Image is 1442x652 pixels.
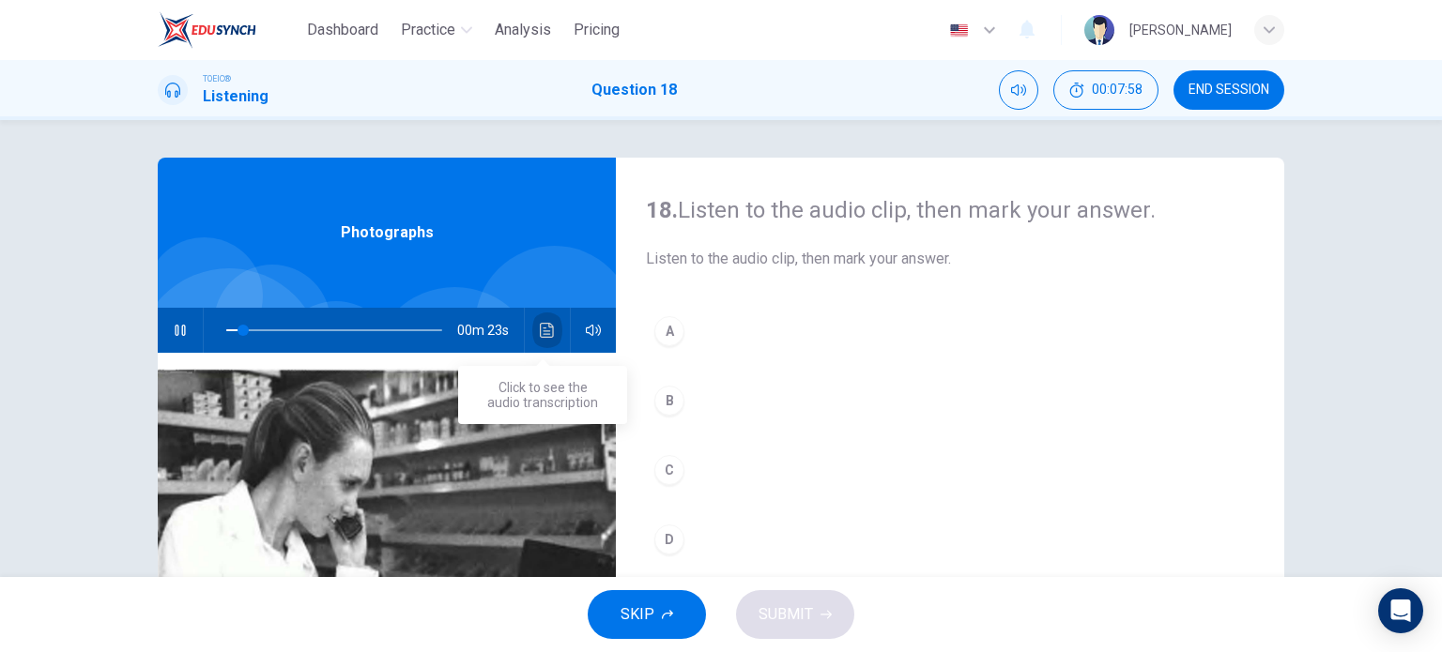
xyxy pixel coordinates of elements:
div: C [654,455,684,485]
div: A [654,316,684,346]
span: Practice [401,19,455,41]
strong: 18. [646,197,678,223]
div: D [654,524,684,554]
div: Hide [1053,70,1158,110]
button: A [646,308,1254,355]
span: Pricing [574,19,620,41]
span: 00m 23s [457,308,524,353]
button: Dashboard [299,13,386,47]
span: END SESSION [1189,83,1269,98]
h4: Listen to the audio clip, then mark your answer. [646,195,1254,225]
button: 00:07:58 [1053,70,1158,110]
div: [PERSON_NAME] [1129,19,1232,41]
button: SKIP [588,590,706,639]
div: B [654,386,684,416]
span: SKIP [621,601,654,628]
button: D [646,516,1254,563]
button: END SESSION [1174,70,1284,110]
span: TOEIC® [203,72,231,85]
div: Click to see the audio transcription [458,366,627,424]
div: Mute [999,70,1038,110]
a: EduSynch logo [158,11,299,49]
button: Analysis [487,13,559,47]
h1: Question 18 [591,79,677,101]
img: EduSynch logo [158,11,256,49]
button: C [646,447,1254,493]
span: Analysis [495,19,551,41]
img: Profile picture [1084,15,1114,45]
button: Pricing [566,13,627,47]
h1: Listening [203,85,268,108]
img: en [947,23,971,38]
span: Photographs [341,221,434,244]
span: Dashboard [307,19,378,41]
span: Listen to the audio clip, then mark your answer. [646,248,1254,270]
div: Open Intercom Messenger [1378,588,1423,633]
button: B [646,377,1254,424]
button: Practice [393,13,480,47]
button: Click to see the audio transcription [532,308,562,353]
span: 00:07:58 [1092,83,1143,98]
